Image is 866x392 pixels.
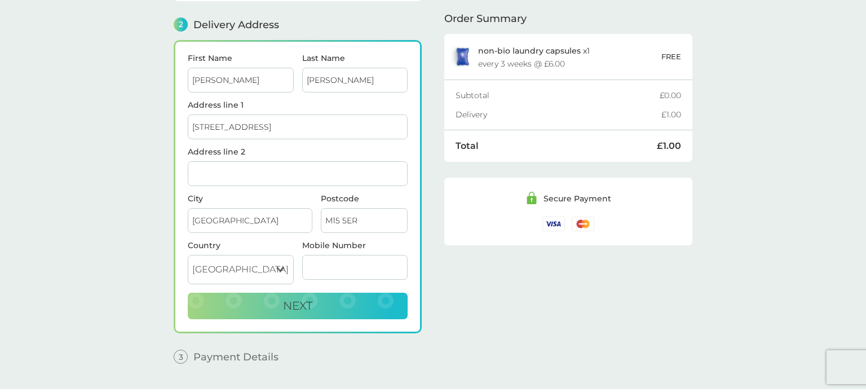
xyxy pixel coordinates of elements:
label: Address line 1 [188,101,408,109]
div: £0.00 [660,91,681,99]
label: First Name [188,54,294,62]
div: £1.00 [657,142,681,151]
span: non-bio laundry capsules [478,46,581,56]
div: Delivery [456,111,661,118]
img: /assets/icons/cards/mastercard.svg [572,217,594,231]
div: Total [456,142,657,151]
label: Address line 2 [188,148,408,156]
span: Order Summary [444,14,527,24]
span: 2 [174,17,188,32]
div: £1.00 [661,111,681,118]
label: Mobile Number [302,241,408,249]
p: FREE [661,51,681,63]
label: Last Name [302,54,408,62]
div: Country [188,241,294,249]
span: Delivery Address [193,20,279,30]
div: Secure Payment [544,195,611,202]
button: Next [188,293,408,320]
p: x 1 [478,46,590,55]
div: Subtotal [456,91,660,99]
img: /assets/icons/cards/visa.svg [542,217,565,231]
label: Postcode [321,195,408,202]
span: 3 [174,350,188,364]
span: Next [283,299,312,312]
div: every 3 weeks @ £6.00 [478,60,565,68]
label: City [188,195,312,202]
span: Payment Details [193,352,279,362]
